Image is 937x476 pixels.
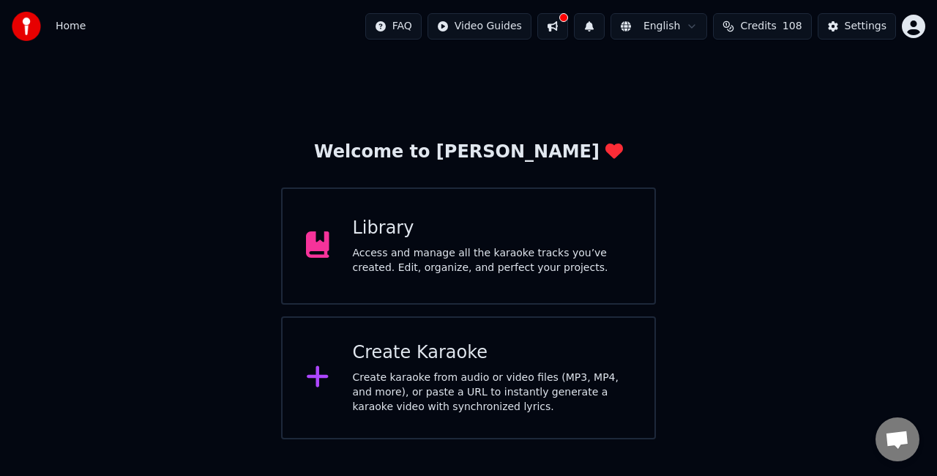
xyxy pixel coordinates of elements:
span: Home [56,19,86,34]
div: Access and manage all the karaoke tracks you’ve created. Edit, organize, and perfect your projects. [353,246,632,275]
button: Credits108 [713,13,811,40]
div: Create Karaoke [353,341,632,365]
span: Credits [740,19,776,34]
div: Create karaoke from audio or video files (MP3, MP4, and more), or paste a URL to instantly genera... [353,371,632,414]
a: Open chat [876,417,919,461]
img: youka [12,12,41,41]
nav: breadcrumb [56,19,86,34]
button: Settings [818,13,896,40]
div: Library [353,217,632,240]
div: Settings [845,19,886,34]
div: Welcome to [PERSON_NAME] [314,141,623,164]
button: Video Guides [428,13,531,40]
span: 108 [783,19,802,34]
button: FAQ [365,13,422,40]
